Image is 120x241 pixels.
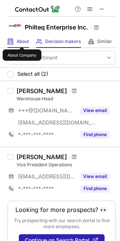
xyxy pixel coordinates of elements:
img: ContactOut v5.3.10 [15,5,60,14]
div: [PERSON_NAME] [17,153,67,161]
h1: Philteq Enterprise Inc. [25,23,88,32]
span: ***@[DOMAIN_NAME] [18,107,76,114]
span: Similar [97,38,112,45]
span: About [17,38,29,45]
div: [PERSON_NAME] [17,87,67,95]
button: Reveal Button [80,131,110,138]
span: [EMAIL_ADDRESS][DOMAIN_NAME] [18,119,96,126]
p: Try prospecting with our search portal to find more employees. [13,218,110,230]
div: Warehouse Head [17,95,115,102]
header: Looking for more prospects? 👀 [15,206,108,213]
div: Select department [12,54,58,61]
button: Reveal Button [80,107,110,114]
span: [EMAIL_ADDRESS][DOMAIN_NAME] [18,173,76,180]
img: 3232fafef358173a5d9dd4c9603cbcfd [8,18,23,34]
span: Decision makers [45,38,81,45]
div: Vice President Operations [17,161,115,168]
button: Reveal Button [80,173,110,180]
span: Select all (2) [17,71,48,77]
button: Reveal Button [80,185,110,192]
